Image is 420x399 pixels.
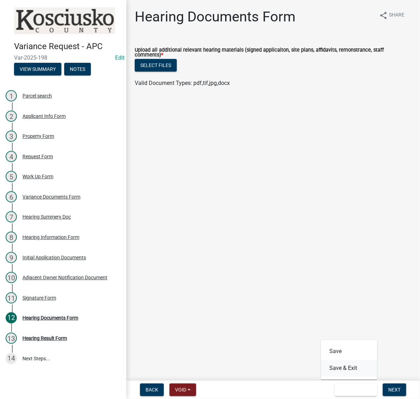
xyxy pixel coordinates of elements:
button: Back [140,384,164,396]
wm-modal-confirm: Edit Application Number [115,54,125,61]
wm-modal-confirm: Notes [64,67,91,72]
div: 11 [6,292,17,304]
img: Kosciusko County, Indiana [14,7,115,34]
div: Hearing Summery Doc [22,214,71,219]
h4: Variance Request - APC [14,41,121,52]
button: Void [169,384,196,396]
span: Valid Document Types: pdf,tif,jpg,docx [135,80,230,86]
div: Property Form [22,134,54,139]
button: Notes [64,63,91,75]
div: 9 [6,252,17,263]
button: shareShare [374,8,410,22]
button: View Summary [14,63,61,75]
span: Share [389,11,405,20]
div: 2 [6,111,17,122]
span: Next [388,387,401,393]
div: Request Form [22,154,53,159]
h1: Hearing Documents Form [135,8,295,25]
div: Hearing Result Form [22,336,67,341]
wm-modal-confirm: Summary [14,67,61,72]
div: 13 [6,333,17,344]
div: Initial Application Documents [22,255,86,260]
button: Select files [135,59,177,72]
button: Next [383,384,406,396]
div: Adjacent Owner Notification Document [22,275,107,280]
div: Hearing Documents Form [22,315,78,320]
div: 3 [6,131,17,142]
i: share [379,11,388,20]
div: 10 [6,272,17,283]
div: 1 [6,90,17,101]
div: Applicant Info Form [22,114,66,119]
div: 14 [6,353,17,364]
div: Work Up Form [22,174,53,179]
span: Void [175,387,186,393]
span: Var-2025-198 [14,54,112,61]
div: 4 [6,151,17,162]
div: 8 [6,232,17,243]
a: Edit [115,54,125,61]
div: Save & Exit [321,340,377,380]
div: 7 [6,211,17,222]
div: Parcel search [22,93,52,98]
div: Variance Documents Form [22,194,80,199]
div: Signature Form [22,295,56,300]
div: Hearing Information Form [22,235,79,240]
button: Save & Exit [335,384,377,396]
span: Back [146,387,158,393]
div: 12 [6,312,17,324]
button: Save [321,343,377,360]
label: Upload all additional relevant hearing materials (signed applicaiton, site plans, affidavits, rem... [135,48,412,58]
span: Save & Exit [340,387,367,393]
div: 5 [6,171,17,182]
button: Save & Exit [321,360,377,377]
div: 6 [6,191,17,202]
